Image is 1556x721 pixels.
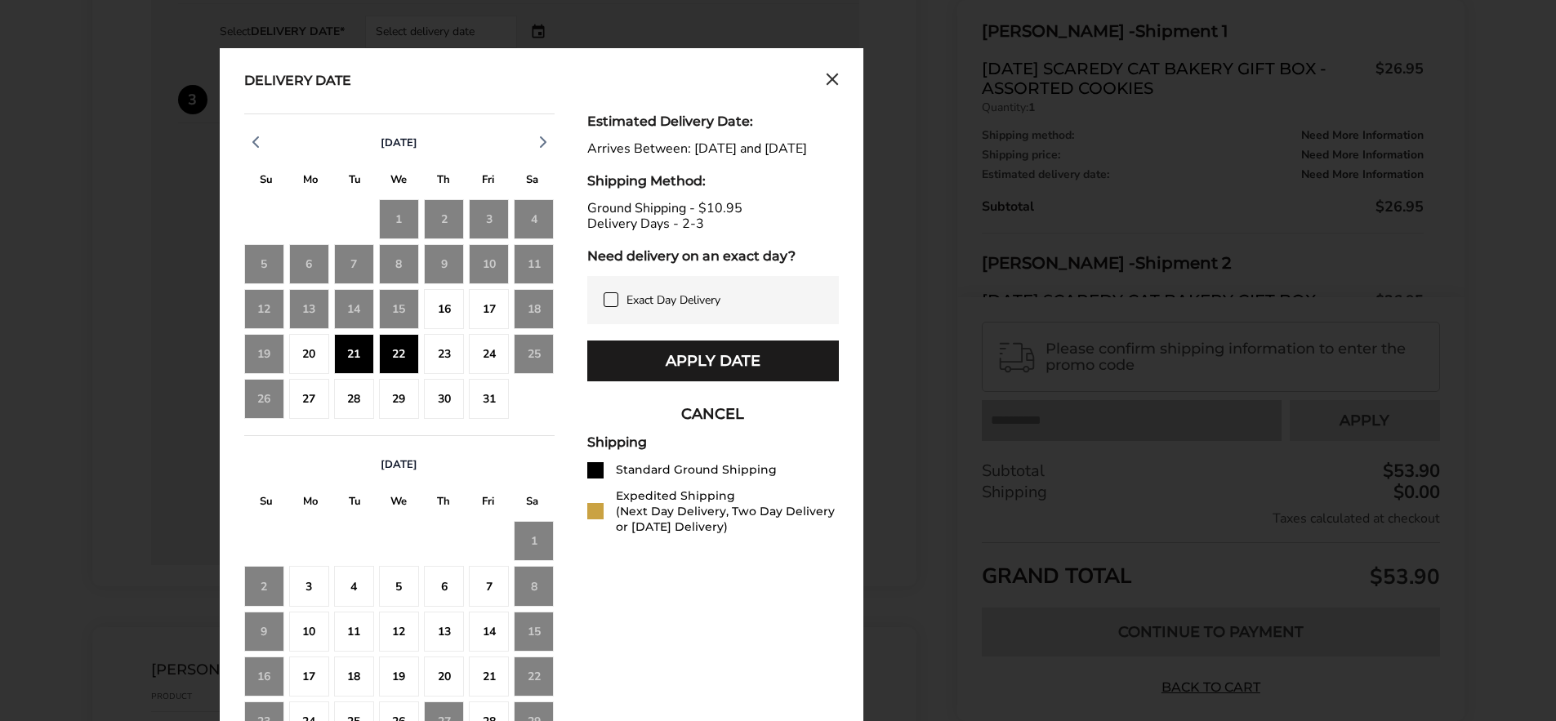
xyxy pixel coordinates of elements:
[244,169,288,194] div: S
[381,136,417,150] span: [DATE]
[332,169,377,194] div: T
[587,394,839,434] button: CANCEL
[244,491,288,516] div: S
[332,491,377,516] div: T
[587,173,839,189] div: Shipping Method:
[377,169,421,194] div: W
[587,434,839,450] div: Shipping
[510,169,554,194] div: S
[587,340,839,381] button: Apply Date
[421,169,466,194] div: T
[626,292,720,308] span: Exact Day Delivery
[288,169,332,194] div: M
[616,488,839,535] div: Expedited Shipping (Next Day Delivery, Two Day Delivery or [DATE] Delivery)
[377,491,421,516] div: W
[288,491,332,516] div: M
[421,491,466,516] div: T
[616,462,777,478] div: Standard Ground Shipping
[466,169,510,194] div: F
[510,491,554,516] div: S
[374,457,424,472] button: [DATE]
[826,73,839,91] button: Close calendar
[587,201,839,232] div: Ground Shipping - $10.95 Delivery Days - 2-3
[587,113,839,129] div: Estimated Delivery Date:
[587,248,839,264] div: Need delivery on an exact day?
[466,491,510,516] div: F
[244,73,351,91] div: Delivery Date
[374,136,424,150] button: [DATE]
[587,141,839,157] div: Arrives Between: [DATE] and [DATE]
[381,457,417,472] span: [DATE]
